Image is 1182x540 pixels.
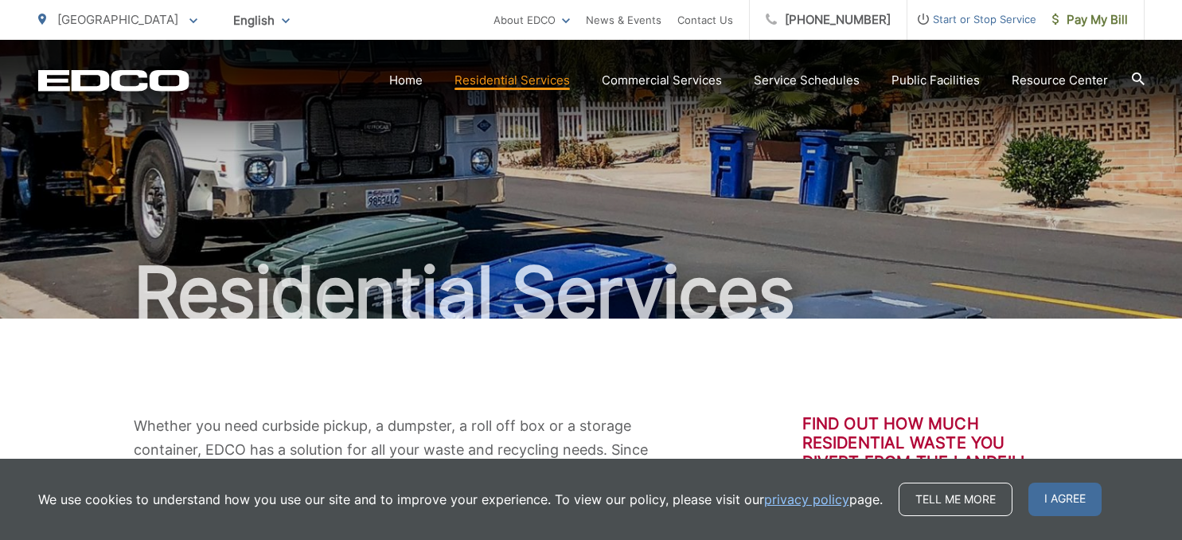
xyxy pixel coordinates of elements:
[57,12,178,27] span: [GEOGRAPHIC_DATA]
[602,71,722,90] a: Commercial Services
[38,490,883,509] p: We use cookies to understand how you use our site and to improve your experience. To view our pol...
[389,71,423,90] a: Home
[493,10,570,29] a: About EDCO
[899,483,1012,516] a: Tell me more
[1028,483,1102,516] span: I agree
[891,71,980,90] a: Public Facilities
[802,414,1049,472] h3: Find out how much residential waste you divert from the landfill
[1052,10,1128,29] span: Pay My Bill
[1012,71,1108,90] a: Resource Center
[134,414,667,510] p: Whether you need curbside pickup, a dumpster, a roll off box or a storage container, EDCO has a s...
[38,69,189,92] a: EDCD logo. Return to the homepage.
[38,253,1145,333] h1: Residential Services
[586,10,661,29] a: News & Events
[754,71,860,90] a: Service Schedules
[454,71,570,90] a: Residential Services
[764,490,849,509] a: privacy policy
[221,6,302,34] span: English
[677,10,733,29] a: Contact Us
